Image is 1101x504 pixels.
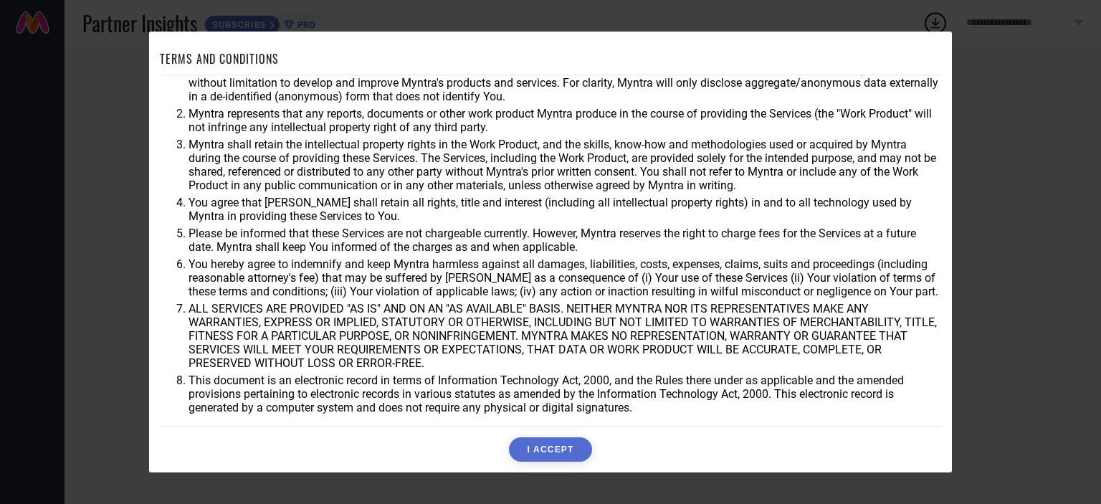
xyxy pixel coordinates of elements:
li: You agree that Myntra may use aggregate and anonymized data for any business purpose during or af... [189,62,941,103]
h1: TERMS AND CONDITIONS [160,50,279,67]
li: You agree that [PERSON_NAME] shall retain all rights, title and interest (including all intellect... [189,196,941,223]
li: Please be informed that these Services are not chargeable currently. However, Myntra reserves the... [189,227,941,254]
button: I ACCEPT [509,437,591,462]
li: This document is an electronic record in terms of Information Technology Act, 2000, and the Rules... [189,374,941,414]
li: ALL SERVICES ARE PROVIDED "AS IS" AND ON AN "AS AVAILABLE" BASIS. NEITHER MYNTRA NOR ITS REPRESEN... [189,302,941,370]
li: You hereby agree to indemnify and keep Myntra harmless against all damages, liabilities, costs, e... [189,257,941,298]
li: Myntra shall retain the intellectual property rights in the Work Product, and the skills, know-ho... [189,138,941,192]
li: Myntra represents that any reports, documents or other work product Myntra produce in the course ... [189,107,941,134]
